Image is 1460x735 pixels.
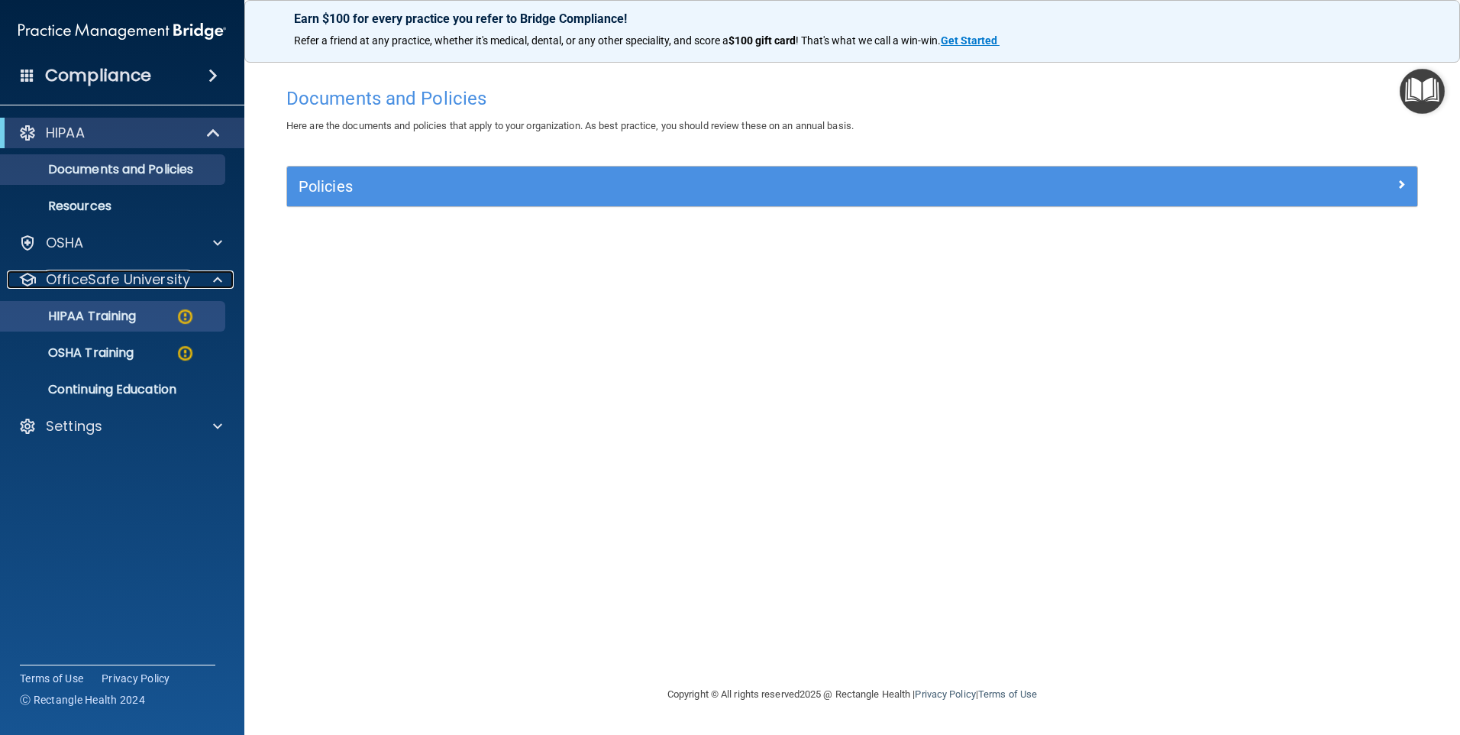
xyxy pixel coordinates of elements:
[46,417,102,435] p: Settings
[10,309,136,324] p: HIPAA Training
[46,124,85,142] p: HIPAA
[796,34,941,47] span: ! That's what we call a win-win.
[102,671,170,686] a: Privacy Policy
[176,307,195,326] img: warning-circle.0cc9ac19.png
[20,671,83,686] a: Terms of Use
[18,16,226,47] img: PMB logo
[294,11,1410,26] p: Earn $100 for every practice you refer to Bridge Compliance!
[18,417,222,435] a: Settings
[10,345,134,361] p: OSHA Training
[10,162,218,177] p: Documents and Policies
[46,270,190,289] p: OfficeSafe University
[728,34,796,47] strong: $100 gift card
[294,34,728,47] span: Refer a friend at any practice, whether it's medical, dental, or any other speciality, and score a
[299,174,1406,199] a: Policies
[941,34,997,47] strong: Get Started
[1400,69,1445,114] button: Open Resource Center
[978,688,1037,700] a: Terms of Use
[941,34,1000,47] a: Get Started
[176,344,195,363] img: warning-circle.0cc9ac19.png
[46,234,84,252] p: OSHA
[18,234,222,252] a: OSHA
[299,178,1123,195] h5: Policies
[45,65,151,86] h4: Compliance
[286,89,1418,108] h4: Documents and Policies
[10,382,218,397] p: Continuing Education
[20,692,145,707] span: Ⓒ Rectangle Health 2024
[915,688,975,700] a: Privacy Policy
[10,199,218,214] p: Resources
[18,270,222,289] a: OfficeSafe University
[573,670,1131,719] div: Copyright © All rights reserved 2025 @ Rectangle Health | |
[286,120,854,131] span: Here are the documents and policies that apply to your organization. As best practice, you should...
[18,124,221,142] a: HIPAA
